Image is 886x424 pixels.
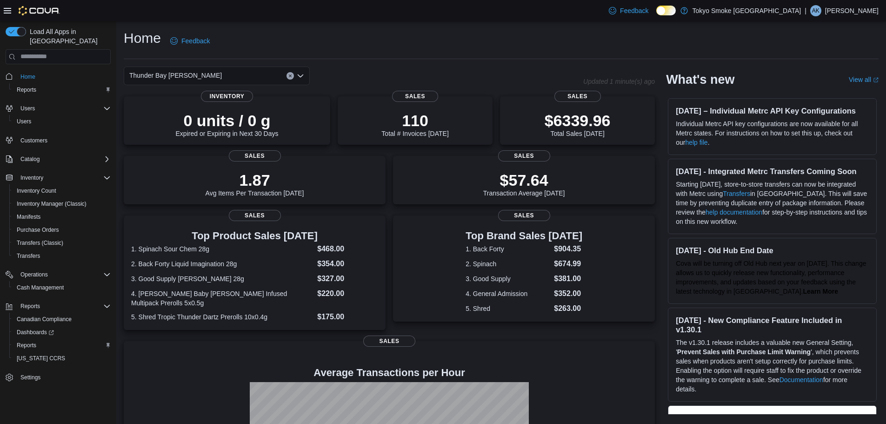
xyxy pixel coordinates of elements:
[9,184,114,197] button: Inventory Count
[286,72,294,80] button: Clear input
[483,171,565,189] p: $57.64
[2,268,114,281] button: Operations
[317,273,378,284] dd: $327.00
[554,273,582,284] dd: $381.00
[17,103,111,114] span: Users
[666,72,734,87] h2: What's new
[676,167,869,176] h3: [DATE] - Integrated Metrc Transfers Coming Soon
[693,5,801,16] p: Tokyo Smoke [GEOGRAPHIC_DATA]
[131,230,378,242] h3: Top Product Sales [DATE]
[13,84,40,95] a: Reports
[13,211,111,222] span: Manifests
[676,316,869,334] h3: [DATE] - New Compliance Feature Included in v1.30.1
[19,6,60,15] img: Cova
[17,301,111,312] span: Reports
[363,336,415,347] span: Sales
[13,84,111,95] span: Reports
[17,355,65,362] span: [US_STATE] CCRS
[9,313,114,326] button: Canadian Compliance
[13,224,63,236] a: Purchase Orders
[805,5,806,16] p: |
[176,111,279,137] div: Expired or Expiring in Next 30 Days
[317,288,378,299] dd: $220.00
[13,116,111,127] span: Users
[706,209,762,216] a: help documentation
[9,352,114,365] button: [US_STATE] CCRS
[13,353,111,364] span: Washington CCRS
[17,172,47,183] button: Inventory
[20,271,48,278] span: Operations
[17,252,40,260] span: Transfers
[803,288,838,295] a: Learn More
[176,111,279,130] p: 0 units / 0 g
[466,304,550,313] dt: 5. Shred
[676,119,869,147] p: Individual Metrc API key configurations are now available for all Metrc states. For instructions ...
[9,210,114,223] button: Manifests
[676,246,869,255] h3: [DATE] - Old Hub End Date
[381,111,448,130] p: 110
[317,311,378,323] dd: $175.00
[229,210,281,221] span: Sales
[13,314,111,325] span: Canadian Compliance
[17,172,111,183] span: Inventory
[2,300,114,313] button: Reports
[9,223,114,236] button: Purchase Orders
[13,353,69,364] a: [US_STATE] CCRS
[849,76,879,83] a: View allExternal link
[13,340,111,351] span: Reports
[779,376,823,384] a: Documentation
[17,301,44,312] button: Reports
[13,250,111,262] span: Transfers
[17,371,111,383] span: Settings
[317,243,378,255] dd: $468.00
[13,282,67,293] a: Cash Management
[9,249,114,262] button: Transfers
[17,284,64,291] span: Cash Management
[2,70,114,83] button: Home
[17,103,39,114] button: Users
[723,190,750,197] a: Transfers
[229,150,281,162] span: Sales
[317,258,378,269] dd: $354.00
[392,91,439,102] span: Sales
[9,281,114,294] button: Cash Management
[685,139,707,146] a: help file
[825,5,879,16] p: [PERSON_NAME]
[2,102,114,115] button: Users
[206,171,304,189] p: 1.87
[498,150,550,162] span: Sales
[9,236,114,249] button: Transfers (Classic)
[9,326,114,339] a: Dashboards
[583,78,655,85] p: Updated 1 minute(s) ago
[2,134,114,147] button: Customers
[554,258,582,269] dd: $674.99
[131,367,647,378] h4: Average Transactions per Hour
[17,71,111,82] span: Home
[466,259,550,269] dt: 2. Spinach
[381,111,448,137] div: Total # Invoices [DATE]
[554,303,582,314] dd: $263.00
[810,5,821,16] div: Andi Kapush
[677,348,811,356] strong: Prevent Sales with Purchase Limit Warning
[20,374,40,381] span: Settings
[13,282,111,293] span: Cash Management
[656,6,676,15] input: Dark Mode
[17,329,54,336] span: Dashboards
[545,111,611,130] p: $6339.96
[554,288,582,299] dd: $352.00
[676,338,869,394] p: The v1.30.1 release includes a valuable new General Setting, ' ', which prevents sales when produ...
[466,289,550,298] dt: 4. General Admission
[131,274,313,283] dt: 3. Good Supply [PERSON_NAME] 28g
[297,72,304,80] button: Open list of options
[13,250,44,262] a: Transfers
[13,185,111,196] span: Inventory Count
[9,115,114,128] button: Users
[17,316,72,323] span: Canadian Compliance
[17,187,56,195] span: Inventory Count
[206,171,304,197] div: Avg Items Per Transaction [DATE]
[13,116,35,127] a: Users
[466,230,582,242] h3: Top Brand Sales [DATE]
[676,106,869,115] h3: [DATE] – Individual Metrc API Key Configurations
[124,29,161,47] h1: Home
